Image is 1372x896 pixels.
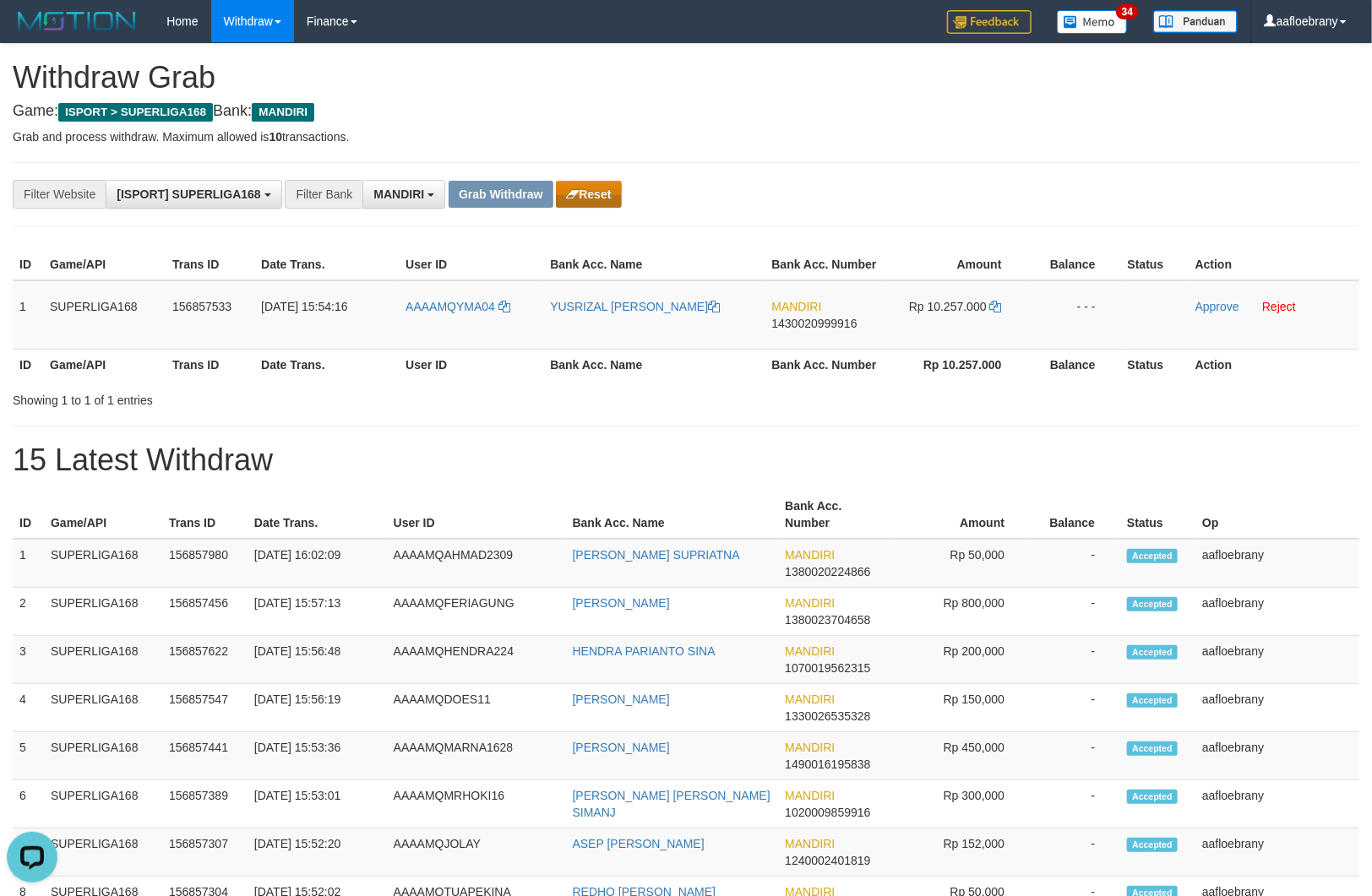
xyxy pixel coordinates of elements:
td: 1 [13,539,44,588]
td: - [1030,732,1120,780]
span: Copy 1380023704658 to clipboard [785,613,870,627]
span: MANDIRI [785,548,835,562]
button: MANDIRI [362,180,445,209]
h1: 15 Latest Withdraw [13,443,1359,477]
td: 156857456 [162,588,248,636]
th: Status [1120,491,1195,539]
td: AAAAMQMARNA1628 [387,732,566,780]
th: Trans ID [162,491,248,539]
td: Rp 800,000 [894,588,1030,636]
td: [DATE] 15:53:36 [248,732,387,780]
th: Op [1195,491,1359,539]
td: 156857441 [162,732,248,780]
span: Copy 1380020224866 to clipboard [785,565,870,578]
td: 156857307 [162,828,248,877]
a: [PERSON_NAME] [573,596,670,610]
th: Amount [885,249,1027,280]
td: SUPERLIGA168 [44,539,162,588]
a: Reject [1262,300,1296,313]
img: Feedback.jpg [947,10,1032,34]
button: Reset [556,181,621,208]
span: Copy 1070019562315 to clipboard [785,661,870,675]
span: [ISPORT] SUPERLIGA168 [117,187,260,201]
td: - [1030,828,1120,877]
td: Rp 150,000 [894,684,1030,732]
span: Accepted [1127,741,1178,756]
span: Copy 1240002401819 to clipboard [785,854,870,867]
th: Bank Acc. Number [765,349,885,380]
span: MANDIRI [785,741,835,754]
span: MANDIRI [252,103,314,122]
th: User ID [387,491,566,539]
th: ID [13,249,43,280]
th: Amount [894,491,1030,539]
p: Grab and process withdraw. Maximum allowed is transactions. [13,128,1359,145]
span: [DATE] 15:54:16 [261,300,347,313]
td: 156857547 [162,684,248,732]
button: [ISPORT] SUPERLIGA168 [106,180,281,209]
td: SUPERLIGA168 [44,636,162,684]
td: SUPERLIGA168 [44,828,162,877]
td: SUPERLIGA168 [44,684,162,732]
span: Rp 10.257.000 [909,300,987,313]
h1: Withdraw Grab [13,61,1359,95]
td: aafloebrany [1195,636,1359,684]
a: [PERSON_NAME] [PERSON_NAME] SIMANJ [573,789,770,819]
td: Rp 450,000 [894,732,1030,780]
th: Balance [1027,249,1121,280]
th: Trans ID [166,349,254,380]
span: Copy 1490016195838 to clipboard [785,758,870,771]
td: AAAAMQJOLAY [387,828,566,877]
span: ISPORT > SUPERLIGA168 [58,103,213,122]
span: Accepted [1127,549,1178,563]
td: [DATE] 15:56:48 [248,636,387,684]
td: aafloebrany [1195,732,1359,780]
td: - [1030,780,1120,828]
th: Game/API [43,349,166,380]
td: 156857980 [162,539,248,588]
a: [PERSON_NAME] SUPRIATNA [573,548,740,562]
td: 6 [13,780,44,828]
td: AAAAMQAHMAD2309 [387,539,566,588]
td: Rp 50,000 [894,539,1030,588]
td: 4 [13,684,44,732]
span: AAAAMQYMA04 [406,300,495,313]
span: Accepted [1127,693,1178,708]
th: Rp 10.257.000 [885,349,1027,380]
span: Copy 1430020999916 to clipboard [772,317,857,330]
span: 34 [1116,4,1139,19]
a: AAAAMQYMA04 [406,300,510,313]
td: SUPERLIGA168 [44,780,162,828]
a: HENDRA PARIANTO SINA [573,644,716,658]
td: 1 [13,280,43,350]
th: Trans ID [166,249,254,280]
td: - [1030,588,1120,636]
td: aafloebrany [1195,588,1359,636]
span: Accepted [1127,645,1178,660]
th: Date Trans. [254,349,399,380]
td: AAAAMQHENDRA224 [387,636,566,684]
td: - [1030,539,1120,588]
td: [DATE] 15:56:19 [248,684,387,732]
th: Bank Acc. Name [543,349,765,380]
span: Accepted [1127,790,1178,804]
td: Rp 200,000 [894,636,1030,684]
th: Game/API [44,491,162,539]
th: ID [13,349,43,380]
button: Grab Withdraw [449,181,553,208]
td: aafloebrany [1195,780,1359,828]
td: SUPERLIGA168 [44,588,162,636]
td: 3 [13,636,44,684]
td: - [1030,684,1120,732]
td: 5 [13,732,44,780]
th: Action [1189,349,1359,380]
td: [DATE] 15:57:13 [248,588,387,636]
img: panduan.png [1153,10,1238,33]
th: Date Trans. [248,491,387,539]
th: Date Trans. [254,249,399,280]
td: [DATE] 16:02:09 [248,539,387,588]
span: Accepted [1127,597,1178,611]
th: Bank Acc. Number [778,491,894,539]
span: Copy 1330026535328 to clipboard [785,709,870,723]
td: [DATE] 15:53:01 [248,780,387,828]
